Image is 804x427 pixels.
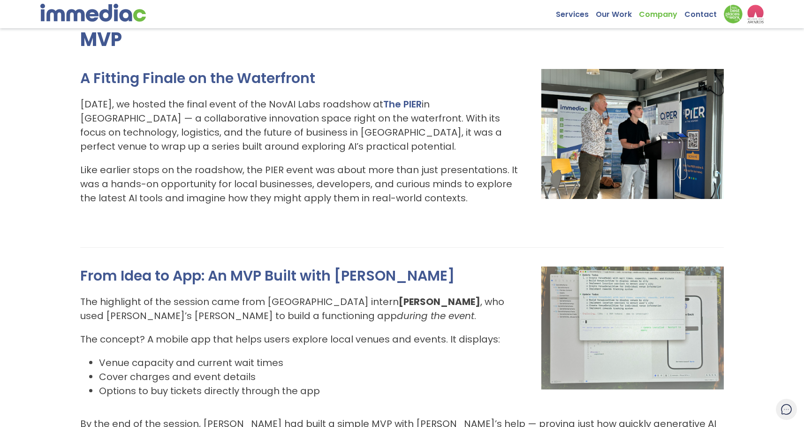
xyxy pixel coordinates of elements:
em: during the event [397,309,474,322]
a: Company [639,5,684,19]
a: Contact [684,5,724,19]
li: Venue capacity and current wait times [99,356,723,370]
h2: A Fitting Finale on the Waterfront [80,69,723,88]
li: Cover charges and event details [99,370,723,384]
a: Services [556,5,596,19]
img: logo2_wea_nobg.webp [747,5,764,23]
p: Like earlier stops on the roadshow, the PIER event was about more than just presentations. It was... [80,163,723,205]
img: immediac [40,4,146,22]
a: The PIER [383,98,422,111]
li: Options to buy tickets directly through the app [99,384,723,412]
p: The highlight of the session came from [GEOGRAPHIC_DATA] intern , who used [PERSON_NAME]’s [PERSO... [80,295,723,323]
h2: From Idea to App: An MVP Built with [PERSON_NAME] [80,267,723,285]
p: [DATE], we hosted the final event of the NovAI Labs roadshow at in [GEOGRAPHIC_DATA] — a collabor... [80,97,723,153]
a: Our Work [596,5,639,19]
img: Down [724,5,743,23]
strong: [PERSON_NAME] [399,295,480,308]
p: The concept? A mobile app that helps users explore local venues and events. It displays: [80,332,723,346]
